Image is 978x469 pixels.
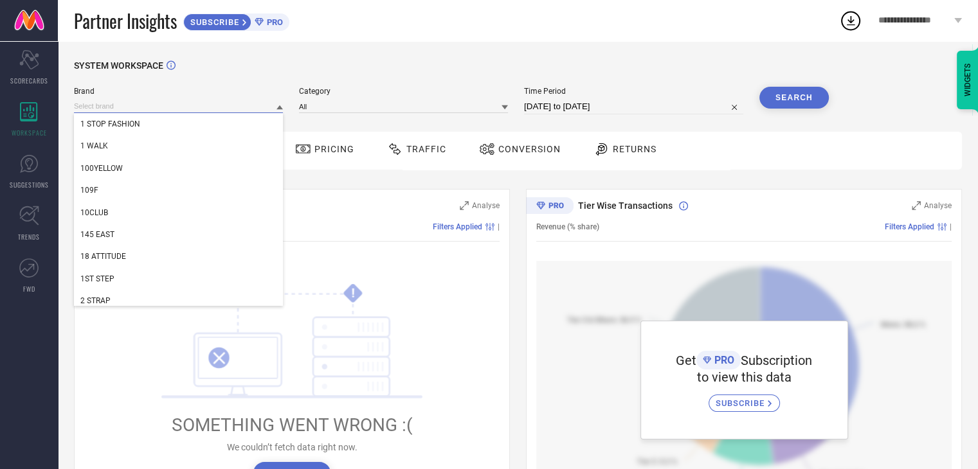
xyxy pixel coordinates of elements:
[498,222,500,231] span: |
[536,222,599,231] span: Revenue (% share)
[10,180,49,190] span: SUGGESTIONS
[74,268,283,290] div: 1ST STEP
[433,222,482,231] span: Filters Applied
[80,141,108,150] span: 1 WALK
[74,224,283,245] div: 145 EAST
[524,99,743,114] input: Select time period
[676,353,696,368] span: Get
[80,164,123,173] span: 100YELLOW
[716,398,768,408] span: SUBSCRIBE
[80,296,111,305] span: 2 STRAP
[183,10,289,31] a: SUBSCRIBEPRO
[74,135,283,157] div: 1 WALK
[578,200,673,211] span: Tier Wise Transactions
[74,202,283,224] div: 10CLUB
[524,87,743,96] span: Time Period
[18,232,40,242] span: TRENDS
[526,197,574,217] div: Premium
[314,144,354,154] span: Pricing
[74,179,283,201] div: 109F
[10,76,48,85] span: SCORECARDS
[172,414,413,436] span: SOMETHING WENT WRONG :(
[80,186,98,195] span: 109F
[950,222,952,231] span: |
[184,17,242,27] span: SUBSCRIBE
[299,87,508,96] span: Category
[613,144,657,154] span: Returns
[74,87,283,96] span: Brand
[74,60,163,71] span: SYSTEM WORKSPACE
[74,8,177,34] span: Partner Insights
[74,290,283,312] div: 2 STRAP
[885,222,934,231] span: Filters Applied
[80,274,114,283] span: 1ST STEP
[264,17,283,27] span: PRO
[709,385,780,412] a: SUBSCRIBE
[80,119,140,128] span: 1 STOP FASHION
[23,284,35,294] span: FWD
[741,353,812,368] span: Subscription
[227,442,358,452] span: We couldn’t fetch data right now.
[74,245,283,267] div: 18 ATTITUDE
[80,230,114,239] span: 145 EAST
[74,100,283,113] input: Select brand
[759,87,829,109] button: Search
[697,369,792,385] span: to view this data
[12,128,47,137] span: WORKSPACE
[74,157,283,179] div: 100YELLOW
[80,208,108,217] span: 10CLUB
[80,252,126,261] span: 18 ATTITUDE
[472,201,500,210] span: Analyse
[498,144,561,154] span: Conversion
[406,144,446,154] span: Traffic
[711,354,734,366] span: PRO
[839,9,862,32] div: Open download list
[924,201,952,210] span: Analyse
[352,286,355,301] tspan: !
[74,113,283,135] div: 1 STOP FASHION
[460,201,469,210] svg: Zoom
[912,201,921,210] svg: Zoom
